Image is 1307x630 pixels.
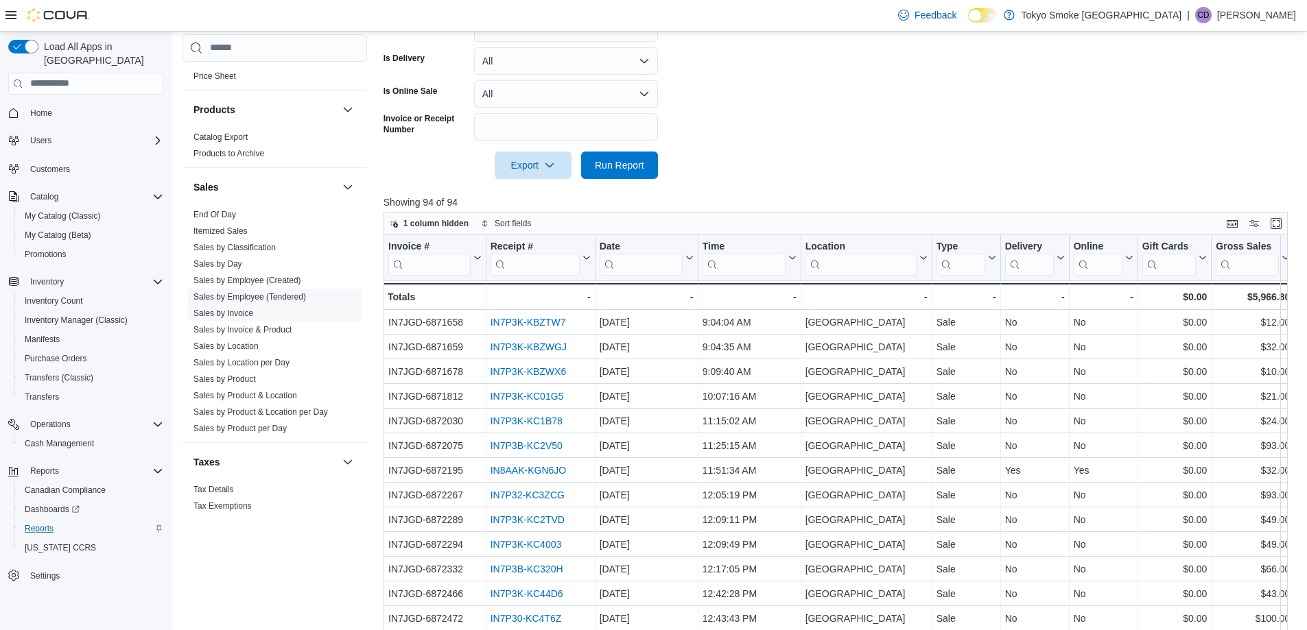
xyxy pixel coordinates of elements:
[193,242,276,253] span: Sales by Classification
[14,311,169,330] button: Inventory Manager (Classic)
[193,275,301,286] span: Sales by Employee (Created)
[491,391,564,402] a: IN7P3K-KC01G5
[403,218,469,229] span: 1 column hidden
[25,416,76,433] button: Operations
[936,339,996,355] div: Sale
[19,435,99,452] a: Cash Management
[1216,314,1290,330] div: $12.00
[936,487,996,503] div: Sale
[1142,437,1207,454] div: $0.00
[495,218,531,229] span: Sort fields
[703,339,797,355] div: 9:04:35 AM
[25,132,57,149] button: Users
[193,71,236,82] span: Price Sheet
[3,272,169,291] button: Inventory
[1216,241,1279,276] div: Gross Sales
[19,540,102,556] a: [US_STATE] CCRS
[19,369,99,386] a: Transfers (Classic)
[936,511,996,528] div: Sale
[1216,413,1290,429] div: $24.00
[503,152,563,179] span: Export
[19,389,64,405] a: Transfers
[600,241,683,276] div: Date
[388,511,482,528] div: IN7JGD-6872289
[600,487,694,503] div: [DATE]
[388,241,471,254] div: Invoice #
[3,461,169,481] button: Reports
[25,523,54,534] span: Reports
[193,180,219,194] h3: Sales
[491,241,580,254] div: Receipt #
[1224,215,1240,232] button: Keyboard shortcuts
[193,258,242,269] span: Sales by Day
[25,485,106,496] span: Canadian Compliance
[1073,289,1133,305] div: -
[491,440,563,451] a: IN7P3B-KC2V50
[491,489,565,500] a: IN7P32-KC3ZCG
[19,350,163,367] span: Purchase Orders
[388,241,471,276] div: Invoice #
[1073,388,1133,404] div: No
[19,227,97,243] a: My Catalog (Beta)
[805,413,928,429] div: [GEOGRAPHIC_DATA]
[805,388,928,404] div: [GEOGRAPHIC_DATA]
[388,241,482,276] button: Invoice #
[25,463,163,479] span: Reports
[3,131,169,150] button: Users
[491,317,566,328] a: IN7P3K-KBZTW7
[25,230,91,241] span: My Catalog (Beta)
[915,8,956,22] span: Feedback
[703,363,797,380] div: 9:09:40 AM
[893,1,962,29] a: Feedback
[1004,388,1064,404] div: No
[600,241,694,276] button: Date
[25,438,94,449] span: Cash Management
[936,241,996,276] button: Type
[30,570,60,581] span: Settings
[1004,363,1064,380] div: No
[1197,7,1209,23] span: CD
[193,407,328,417] span: Sales by Product & Location per Day
[1073,241,1133,276] button: Online
[805,339,928,355] div: [GEOGRAPHIC_DATA]
[805,241,928,276] button: Location
[1216,241,1290,276] button: Gross Sales
[193,276,301,285] a: Sales by Employee (Created)
[1268,215,1284,232] button: Enter fullscreen
[491,241,591,276] button: Receipt #
[1142,241,1196,254] div: Gift Cards
[384,215,474,232] button: 1 column hidden
[14,481,169,500] button: Canadian Compliance
[19,293,89,309] a: Inventory Count
[388,388,482,404] div: IN7JGD-6871812
[340,454,356,470] button: Taxes
[25,105,58,121] a: Home
[193,226,248,237] span: Itemized Sales
[600,314,694,330] div: [DATE]
[14,206,169,226] button: My Catalog (Classic)
[193,484,234,495] span: Tax Details
[182,68,367,90] div: Pricing
[805,314,928,330] div: [GEOGRAPHIC_DATA]
[1004,437,1064,454] div: No
[1142,314,1207,330] div: $0.00
[25,567,163,584] span: Settings
[19,482,163,498] span: Canadian Compliance
[25,391,59,402] span: Transfers
[193,103,235,117] h3: Products
[193,374,256,385] span: Sales by Product
[25,274,163,290] span: Inventory
[14,330,169,349] button: Manifests
[1004,339,1064,355] div: No
[19,312,133,328] a: Inventory Manager (Classic)
[3,566,169,585] button: Settings
[600,462,694,478] div: [DATE]
[14,538,169,557] button: [US_STATE] CCRS
[1142,289,1207,305] div: $0.00
[968,8,997,23] input: Dark Mode
[805,511,928,528] div: [GEOGRAPHIC_DATA]
[19,520,163,537] span: Reports
[595,158,644,172] span: Run Report
[193,149,264,158] a: Products to Archive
